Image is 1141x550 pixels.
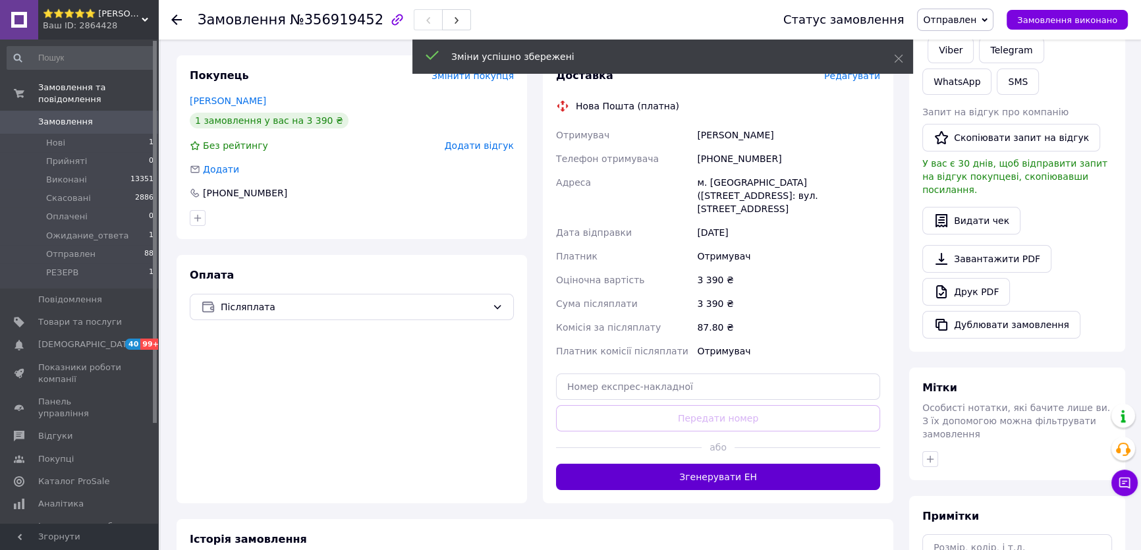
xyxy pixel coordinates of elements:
[130,174,153,186] span: 13351
[38,520,122,544] span: Інструменти веб-майстра та SEO
[979,37,1044,63] a: Telegram
[149,211,153,223] span: 0
[190,96,266,106] a: [PERSON_NAME]
[7,46,155,70] input: Пошук
[783,13,904,26] div: Статус замовлення
[556,227,632,238] span: Дата відправки
[922,402,1110,439] span: Особисті нотатки, які бачите лише ви. З їх допомогою можна фільтрувати замовлення
[46,192,91,204] span: Скасовані
[149,230,153,242] span: 1
[190,533,307,545] span: Історія замовлення
[38,453,74,465] span: Покупці
[203,164,239,175] span: Додати
[923,14,976,25] span: Отправлен
[922,311,1080,339] button: Дублювати замовлення
[38,498,84,510] span: Аналітика
[572,99,682,113] div: Нова Пошта (платна)
[445,140,514,151] span: Додати відгук
[1017,15,1117,25] span: Замовлення виконано
[922,510,979,522] span: Примітки
[38,476,109,487] span: Каталог ProSale
[694,268,883,292] div: 3 390 ₴
[38,116,93,128] span: Замовлення
[140,339,162,350] span: 99+
[556,130,609,140] span: Отримувач
[922,207,1020,234] button: Видати чек
[38,430,72,442] span: Відгуки
[694,244,883,268] div: Отримувач
[46,267,78,279] span: РЕЗЕРВ
[694,221,883,244] div: [DATE]
[46,137,65,149] span: Нові
[149,267,153,279] span: 1
[149,137,153,149] span: 1
[694,292,883,316] div: 3 390 ₴
[221,300,487,314] span: Післяплата
[135,192,153,204] span: 2886
[202,186,289,200] div: [PHONE_NUMBER]
[922,381,957,394] span: Мітки
[922,124,1100,151] button: Скопіювати запит на відгук
[922,278,1010,306] a: Друк PDF
[694,147,883,171] div: [PHONE_NUMBER]
[171,13,182,26] div: Повернутися назад
[190,269,234,281] span: Оплата
[38,396,122,420] span: Панель управління
[922,69,991,95] a: WhatsApp
[46,174,87,186] span: Виконані
[556,275,644,285] span: Оціночна вартість
[694,123,883,147] div: [PERSON_NAME]
[38,362,122,385] span: Показники роботи компанії
[694,171,883,221] div: м. [GEOGRAPHIC_DATA] ([STREET_ADDRESS]: вул. [STREET_ADDRESS]
[556,373,880,400] input: Номер експрес-накладної
[190,113,348,128] div: 1 замовлення у вас на 3 390 ₴
[451,50,861,63] div: Зміни успішно збережені
[556,322,661,333] span: Комісія за післяплату
[144,248,153,260] span: 88
[928,37,974,63] a: Viber
[43,8,142,20] span: ⭐️⭐️⭐️⭐️⭐️ Toby-Market
[702,441,734,454] span: або
[38,82,158,105] span: Замовлення та повідомлення
[1111,470,1138,496] button: Чат з покупцем
[556,464,880,490] button: Згенерувати ЕН
[556,346,688,356] span: Платник комісії післяплати
[1007,10,1128,30] button: Замовлення виконано
[198,12,286,28] span: Замовлення
[46,211,88,223] span: Оплачені
[38,294,102,306] span: Повідомлення
[694,339,883,363] div: Отримувач
[556,153,659,164] span: Телефон отримувача
[125,339,140,350] span: 40
[922,158,1107,195] span: У вас є 30 днів, щоб відправити запит на відгук покупцеві, скопіювавши посилання.
[203,140,268,151] span: Без рейтингу
[149,155,153,167] span: 0
[922,107,1069,117] span: Запит на відгук про компанію
[38,316,122,328] span: Товари та послуги
[556,177,591,188] span: Адреса
[922,245,1051,273] a: Завантажити PDF
[190,69,249,82] span: Покупець
[38,339,136,350] span: [DEMOGRAPHIC_DATA]
[997,69,1039,95] button: SMS
[43,20,158,32] div: Ваш ID: 2864428
[290,12,383,28] span: №356919452
[46,230,129,242] span: Ожидание_ответа
[46,248,96,260] span: Отправлен
[556,251,598,261] span: Платник
[46,155,87,167] span: Прийняті
[694,316,883,339] div: 87.80 ₴
[556,298,638,309] span: Сума післяплати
